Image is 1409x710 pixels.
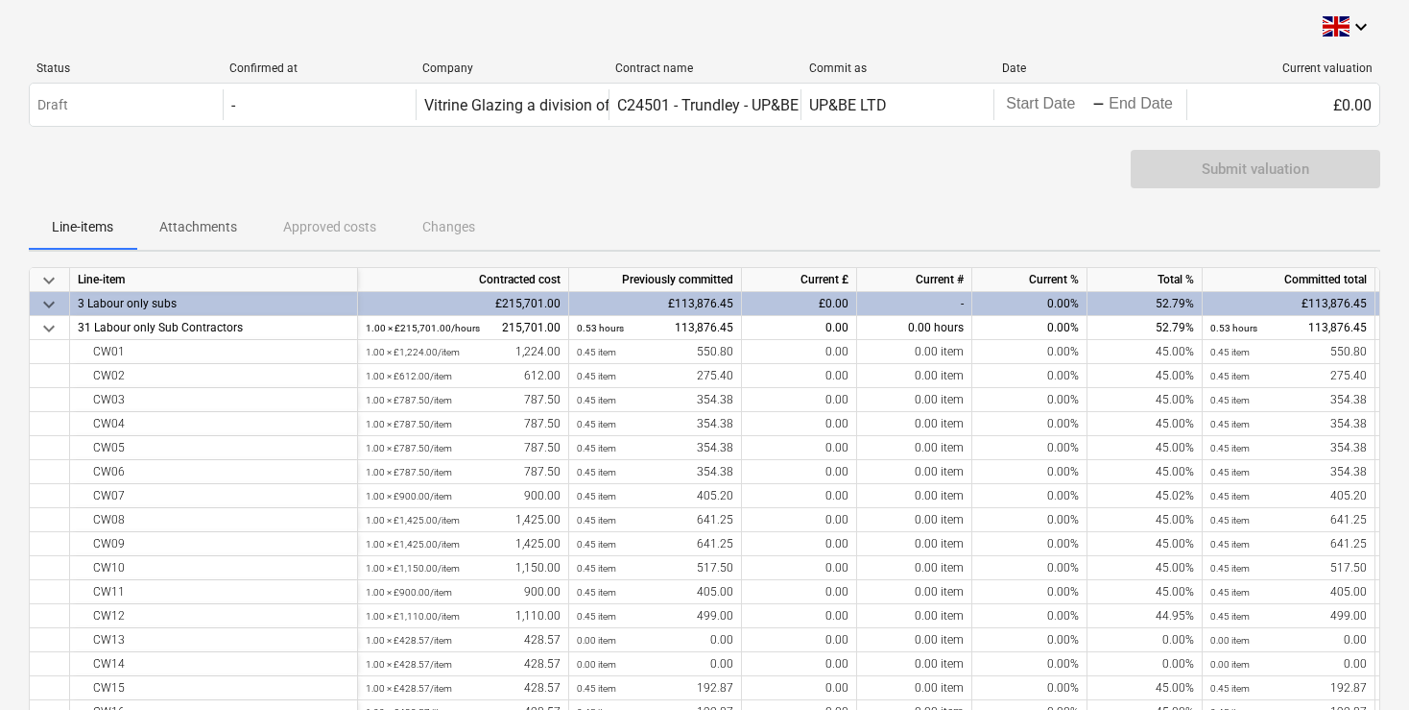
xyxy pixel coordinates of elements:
small: 0.45 item [577,419,616,429]
small: 1.00 × £787.50 / item [366,419,452,429]
div: 45.00% [1087,412,1203,436]
div: Contracted cost [358,268,569,292]
div: CW10 [78,556,349,580]
div: Contract name [615,61,793,75]
div: CW05 [78,436,349,460]
div: 0.00 item [857,364,972,388]
small: 0.45 item [577,587,616,598]
div: CW08 [78,508,349,532]
small: 1.00 × £612.00 / item [366,371,452,381]
div: Committed total [1203,268,1375,292]
div: 0.00 [742,508,857,532]
div: 215,701.00 [366,316,561,340]
div: 0.00% [1087,628,1203,652]
div: 0.00% [972,412,1087,436]
div: Confirmed at [229,61,407,75]
div: 428.57 [366,628,561,652]
div: 0.00 [742,364,857,388]
div: Current % [972,268,1087,292]
div: 0.00 item [857,340,972,364]
div: 192.87 [577,676,733,700]
small: 1.00 × £787.50 / item [366,467,452,477]
div: 0.00 [742,532,857,556]
small: 0.45 item [577,683,616,694]
input: Start Date [1002,91,1092,118]
div: 0.00 [742,388,857,412]
div: 641.25 [1210,508,1367,532]
div: Company [422,61,600,75]
div: 787.50 [366,460,561,484]
div: Date [1002,61,1180,75]
div: 45.02% [1087,484,1203,508]
div: CW14 [78,652,349,676]
div: 0.00 [742,580,857,604]
small: 1.00 × £428.57 / item [366,635,452,646]
div: 405.00 [577,580,733,604]
div: 0.00% [972,364,1087,388]
span: keyboard_arrow_down [37,269,60,292]
div: CW11 [78,580,349,604]
div: 0.00% [972,556,1087,580]
div: CW09 [78,532,349,556]
small: 0.45 item [1210,611,1250,622]
div: 0.00 item [857,676,972,700]
i: keyboard_arrow_down [1349,15,1373,38]
small: 0.45 item [1210,419,1250,429]
p: Line-items [52,217,113,237]
div: 641.25 [1210,532,1367,556]
small: 1.00 × £1,425.00 / item [366,515,460,526]
div: 0.00 item [857,604,972,628]
div: 0.00 item [857,508,972,532]
div: 0.00 [577,652,733,676]
small: 1.00 × £1,425.00 / item [366,539,460,550]
div: UP&BE LTD [809,96,887,114]
div: 499.00 [577,604,733,628]
div: 0.00% [972,460,1087,484]
div: 0.00 item [857,388,972,412]
div: 45.00% [1087,436,1203,460]
div: 0.00 item [857,412,972,436]
div: 0.00% [972,676,1087,700]
div: 1,425.00 [366,532,561,556]
div: 0.00 item [857,556,972,580]
div: 428.57 [366,676,561,700]
small: 1.00 × £1,150.00 / item [366,563,460,574]
div: 354.38 [577,412,733,436]
div: 0.00 item [857,628,972,652]
small: 0.53 hours [577,323,624,333]
small: 1.00 × £900.00 / item [366,491,452,502]
div: 113,876.45 [1210,316,1367,340]
div: 275.40 [1210,364,1367,388]
div: 0.00% [972,604,1087,628]
div: 45.00% [1087,364,1203,388]
div: Current valuation [1195,61,1373,75]
div: CW15 [78,676,349,700]
div: 1,150.00 [366,556,561,580]
div: Total % [1087,268,1203,292]
div: 0.00 [742,652,857,676]
small: 0.45 item [1210,347,1250,357]
div: 1,110.00 [366,604,561,628]
div: 45.00% [1087,580,1203,604]
div: 0.00% [1087,652,1203,676]
small: 1.00 × £787.50 / item [366,395,452,405]
small: 0.00 item [1210,635,1250,646]
div: 0.00 [742,628,857,652]
small: 0.45 item [577,467,616,477]
div: 0.00% [972,484,1087,508]
div: 0.00% [972,292,1087,316]
small: 0.00 item [577,635,616,646]
div: 0.00% [972,652,1087,676]
div: 45.00% [1087,388,1203,412]
div: 900.00 [366,484,561,508]
div: 0.00 [1210,652,1367,676]
div: - [231,96,235,114]
div: 1,224.00 [366,340,561,364]
div: 517.50 [1210,556,1367,580]
div: 52.79% [1087,316,1203,340]
small: 0.00 item [577,659,616,670]
div: 0.00% [972,388,1087,412]
small: 0.45 item [577,539,616,550]
div: 0.00 [1210,628,1367,652]
div: 45.00% [1087,340,1203,364]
